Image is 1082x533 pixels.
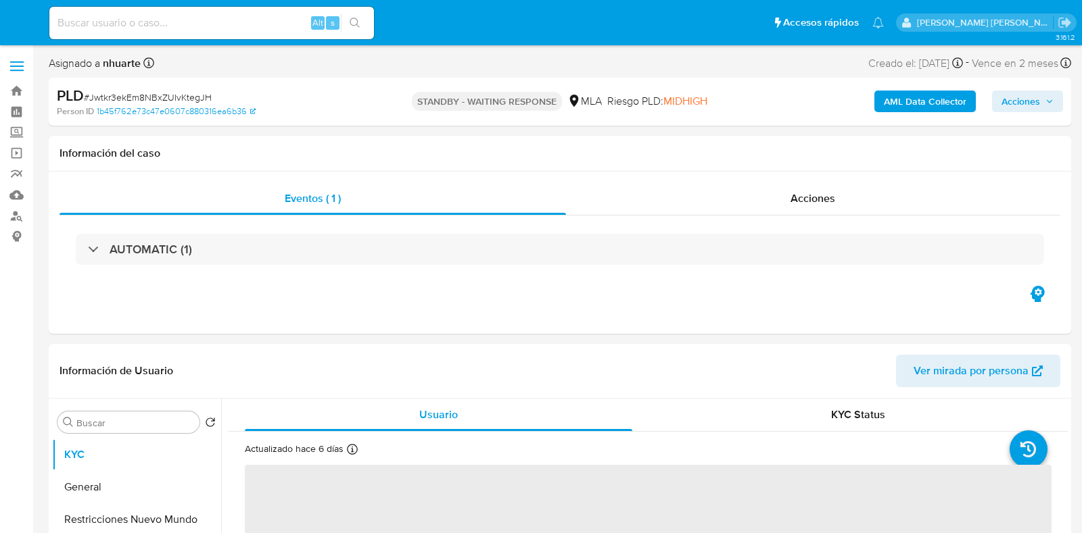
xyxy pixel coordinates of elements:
span: Usuario [419,407,458,422]
span: Ver mirada por persona [914,355,1029,387]
a: Notificaciones [872,17,884,28]
button: Acciones [992,91,1063,112]
span: Acciones [1002,91,1040,112]
input: Buscar [76,417,194,429]
div: Creado el: [DATE] [868,54,963,72]
button: Buscar [63,417,74,428]
h1: Información de Usuario [60,364,173,378]
p: noelia.huarte@mercadolibre.com [917,16,1054,29]
span: Eventos ( 1 ) [285,191,341,206]
button: search-icon [341,14,369,32]
span: Riesgo PLD: [607,94,707,109]
input: Buscar usuario o caso... [49,14,374,32]
span: KYC Status [831,407,885,422]
a: 1b45f762e73c47e0607c880316ea6b36 [97,105,256,118]
h1: Información del caso [60,147,1060,160]
button: General [52,471,221,503]
button: AML Data Collector [874,91,976,112]
div: AUTOMATIC (1) [76,234,1044,265]
span: # Jwtkr3ekEm8NBxZUIvKtegJH [84,91,212,104]
span: Vence en 2 meses [972,56,1058,71]
h3: AUTOMATIC (1) [110,242,192,257]
b: Person ID [57,105,94,118]
span: - [966,54,969,72]
span: Alt [312,16,323,29]
p: Actualizado hace 6 días [245,442,344,455]
button: Ver mirada por persona [896,355,1060,387]
b: AML Data Collector [884,91,966,112]
span: s [331,16,335,29]
b: PLD [57,84,84,106]
a: Salir [1058,16,1072,30]
p: STANDBY - WAITING RESPONSE [412,92,562,111]
span: Asignado a [49,56,141,71]
button: KYC [52,438,221,471]
div: MLA [567,94,602,109]
button: Volver al orden por defecto [205,417,216,432]
span: MIDHIGH [663,93,707,109]
span: Acciones [791,191,835,206]
b: nhuarte [100,55,141,71]
span: Accesos rápidos [783,16,859,30]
